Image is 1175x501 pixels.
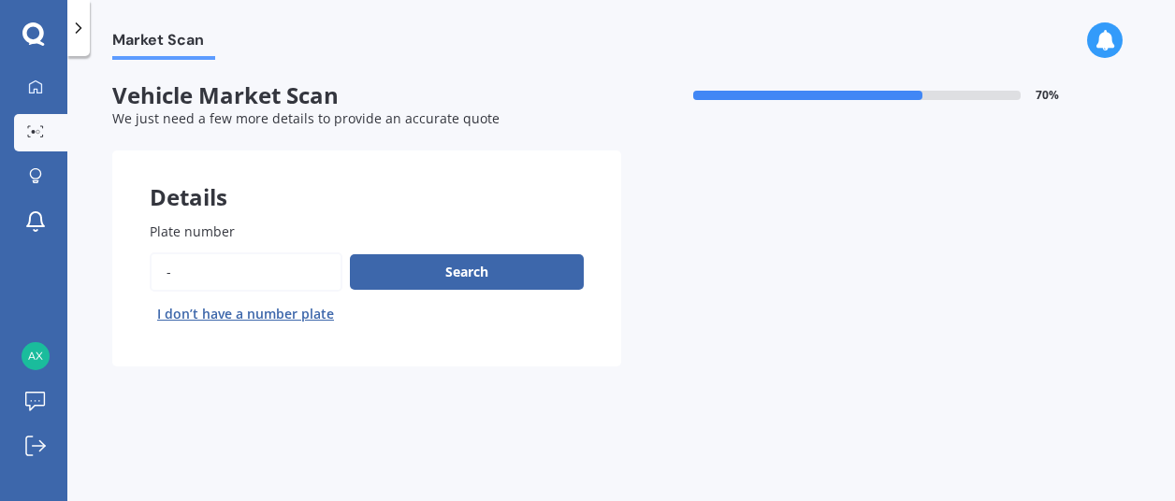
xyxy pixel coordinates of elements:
[1036,89,1059,102] span: 70 %
[112,150,621,207] div: Details
[150,222,235,240] span: Plate number
[22,342,50,370] img: bb2a171331fb2e54504368ad03541350
[112,31,215,56] span: Market Scan
[350,254,584,290] button: Search
[150,299,341,329] button: I don’t have a number plate
[112,109,500,127] span: We just need a few more details to provide an accurate quote
[112,82,621,109] span: Vehicle Market Scan
[150,252,342,292] input: Enter plate number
